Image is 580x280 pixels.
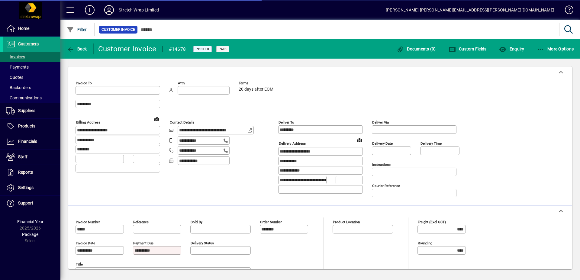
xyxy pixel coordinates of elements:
[3,52,60,62] a: Invoices
[395,43,437,54] button: Documents (0)
[3,103,60,118] a: Suppliers
[537,47,574,51] span: More Options
[239,87,273,92] span: 20 days after EOM
[65,43,89,54] button: Back
[333,220,360,224] mat-label: Product location
[372,163,391,167] mat-label: Instructions
[3,93,60,103] a: Communications
[76,262,83,266] mat-label: Title
[65,24,89,35] button: Filter
[447,43,488,54] button: Custom Fields
[355,135,364,145] a: View on map
[219,47,227,51] span: Paid
[3,62,60,72] a: Payments
[18,139,37,144] span: Financials
[6,75,23,80] span: Quotes
[133,220,149,224] mat-label: Reference
[372,141,393,146] mat-label: Delivery date
[133,241,153,245] mat-label: Payment due
[498,43,526,54] button: Enquiry
[18,124,35,128] span: Products
[3,21,60,36] a: Home
[6,95,42,100] span: Communications
[76,81,92,85] mat-label: Invoice To
[279,120,294,124] mat-label: Deliver To
[191,220,202,224] mat-label: Sold by
[98,44,156,54] div: Customer Invoice
[386,5,554,15] div: [PERSON_NAME] [PERSON_NAME][EMAIL_ADDRESS][PERSON_NAME][DOMAIN_NAME]
[18,185,34,190] span: Settings
[3,82,60,93] a: Backorders
[6,54,25,59] span: Invoices
[17,219,43,224] span: Financial Year
[536,43,575,54] button: More Options
[60,43,94,54] app-page-header-button: Back
[99,5,119,15] button: Profile
[101,27,135,33] span: Customer Invoice
[449,47,487,51] span: Custom Fields
[372,184,400,188] mat-label: Courier Reference
[3,72,60,82] a: Quotes
[18,108,35,113] span: Suppliers
[418,241,432,245] mat-label: Rounding
[3,180,60,195] a: Settings
[3,150,60,165] a: Staff
[6,85,31,90] span: Backorders
[372,120,389,124] mat-label: Deliver via
[499,47,524,51] span: Enquiry
[18,41,39,46] span: Customers
[3,196,60,211] a: Support
[152,114,162,124] a: View on map
[3,119,60,134] a: Products
[239,81,275,85] span: Terms
[18,26,29,31] span: Home
[169,44,186,54] div: #14678
[6,65,29,69] span: Payments
[397,47,436,51] span: Documents (0)
[420,141,442,146] mat-label: Delivery time
[560,1,572,21] a: Knowledge Base
[178,81,185,85] mat-label: Attn
[18,170,33,175] span: Reports
[191,241,214,245] mat-label: Delivery status
[3,165,60,180] a: Reports
[18,154,27,159] span: Staff
[196,47,209,51] span: Posted
[76,241,95,245] mat-label: Invoice date
[260,220,282,224] mat-label: Order number
[76,220,100,224] mat-label: Invoice number
[418,220,446,224] mat-label: Freight (excl GST)
[22,232,38,237] span: Package
[67,47,87,51] span: Back
[119,5,159,15] div: Stretch Wrap Limited
[80,5,99,15] button: Add
[18,201,33,205] span: Support
[67,27,87,32] span: Filter
[3,134,60,149] a: Financials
